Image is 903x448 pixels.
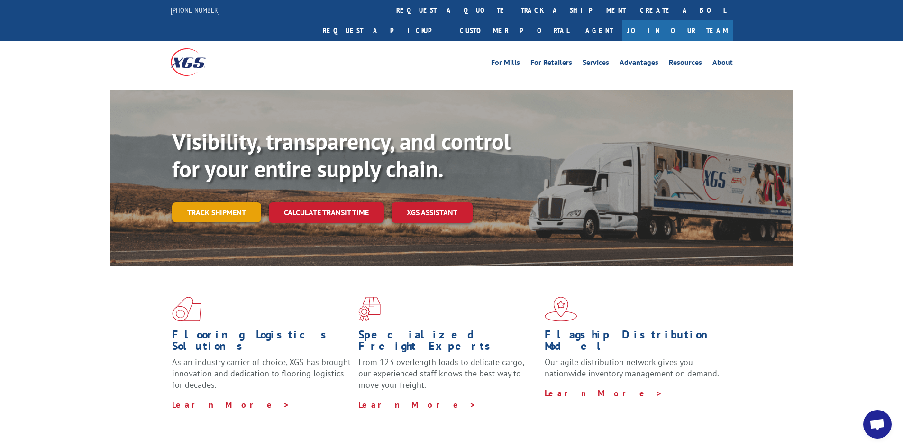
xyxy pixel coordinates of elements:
[392,202,473,223] a: XGS ASSISTANT
[530,59,572,69] a: For Retailers
[358,329,538,357] h1: Specialized Freight Experts
[545,388,663,399] a: Learn More >
[316,20,453,41] a: Request a pickup
[172,127,511,183] b: Visibility, transparency, and control for your entire supply chain.
[358,297,381,321] img: xgs-icon-focused-on-flooring-red
[620,59,658,69] a: Advantages
[545,357,719,379] span: Our agile distribution network gives you nationwide inventory management on demand.
[583,59,609,69] a: Services
[545,329,724,357] h1: Flagship Distribution Model
[172,357,351,390] span: As an industry carrier of choice, XGS has brought innovation and dedication to flooring logistics...
[622,20,733,41] a: Join Our Team
[358,357,538,399] p: From 123 overlength loads to delicate cargo, our experienced staff knows the best way to move you...
[491,59,520,69] a: For Mills
[453,20,576,41] a: Customer Portal
[172,399,290,410] a: Learn More >
[545,297,577,321] img: xgs-icon-flagship-distribution-model-red
[172,297,201,321] img: xgs-icon-total-supply-chain-intelligence-red
[269,202,384,223] a: Calculate transit time
[172,329,351,357] h1: Flooring Logistics Solutions
[576,20,622,41] a: Agent
[172,202,261,222] a: Track shipment
[863,410,892,439] a: Open chat
[358,399,476,410] a: Learn More >
[712,59,733,69] a: About
[669,59,702,69] a: Resources
[171,5,220,15] a: [PHONE_NUMBER]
